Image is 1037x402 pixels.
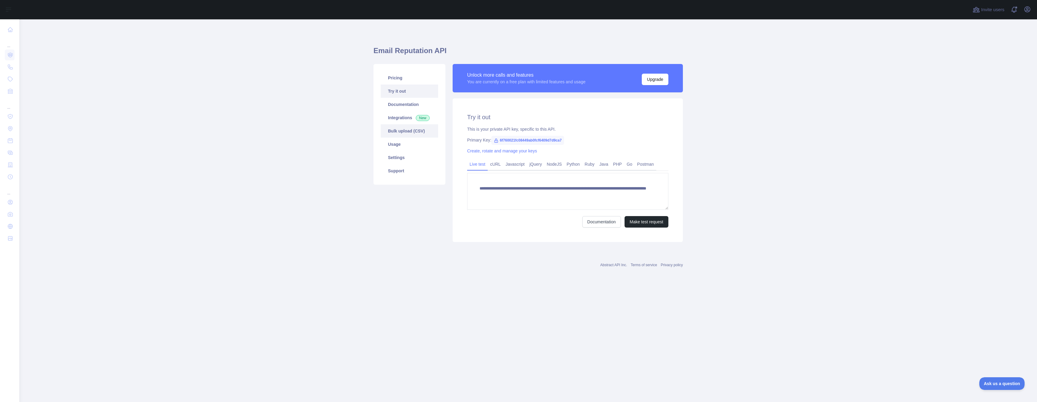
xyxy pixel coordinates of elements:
button: Upgrade [642,74,668,85]
div: ... [5,98,15,110]
a: PHP [611,159,624,169]
a: Integrations New [381,111,438,124]
h1: Email Reputation API [373,46,683,60]
a: Try it out [381,85,438,98]
a: NodeJS [544,159,564,169]
div: ... [5,183,15,196]
a: Java [597,159,611,169]
h2: Try it out [467,113,668,121]
a: Bulk upload (CSV) [381,124,438,138]
span: Invite users [981,6,1004,13]
a: Go [624,159,635,169]
iframe: Toggle Customer Support [979,377,1025,390]
span: New [416,115,430,121]
a: Pricing [381,71,438,85]
button: Make test request [625,216,668,228]
a: Create, rotate and manage your keys [467,148,537,153]
a: Settings [381,151,438,164]
a: Ruby [582,159,597,169]
a: Privacy policy [661,263,683,267]
a: Python [564,159,582,169]
div: You are currently on a free plan with limited features and usage [467,79,586,85]
a: Abstract API Inc. [600,263,627,267]
div: This is your private API key, specific to this API. [467,126,668,132]
div: ... [5,36,15,48]
a: cURL [488,159,503,169]
a: Live test [467,159,488,169]
a: Documentation [582,216,621,228]
a: Usage [381,138,438,151]
span: 6f760021fc08449ab0fcf6409d7d9ca7 [491,136,564,145]
a: Documentation [381,98,438,111]
div: Unlock more calls and features [467,72,586,79]
a: Javascript [503,159,527,169]
a: Support [381,164,438,177]
a: Postman [635,159,656,169]
button: Invite users [971,5,1006,14]
div: Primary Key: [467,137,668,143]
a: Terms of service [631,263,657,267]
a: jQuery [527,159,544,169]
